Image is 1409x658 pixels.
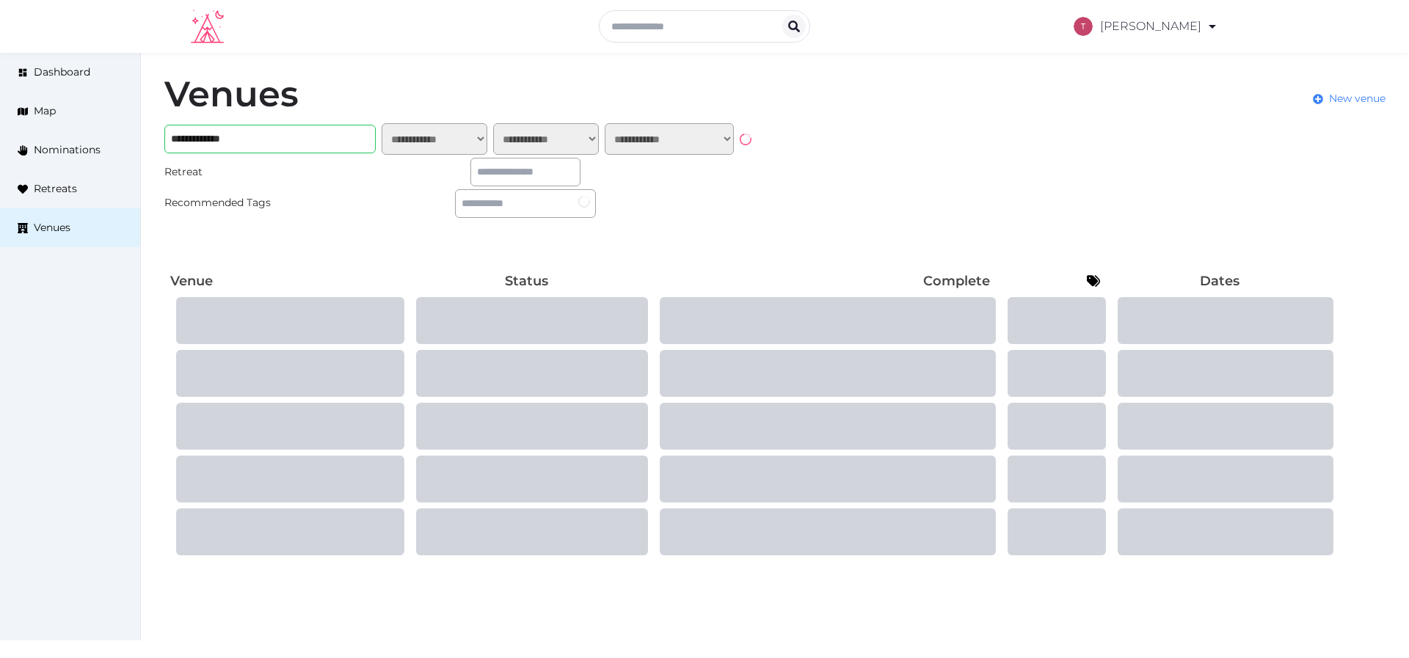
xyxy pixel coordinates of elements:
[34,65,90,80] span: Dashboard
[164,164,305,180] div: Retreat
[1106,268,1333,294] th: Dates
[34,220,70,235] span: Venues
[1074,6,1218,47] a: [PERSON_NAME]
[164,76,299,112] h1: Venues
[648,268,996,294] th: Complete
[1329,91,1386,106] span: New venue
[164,268,404,294] th: Venue
[34,181,77,197] span: Retreats
[34,103,56,119] span: Map
[34,142,101,158] span: Nominations
[164,195,305,211] div: Recommended Tags
[1313,91,1386,106] a: New venue
[404,268,648,294] th: Status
